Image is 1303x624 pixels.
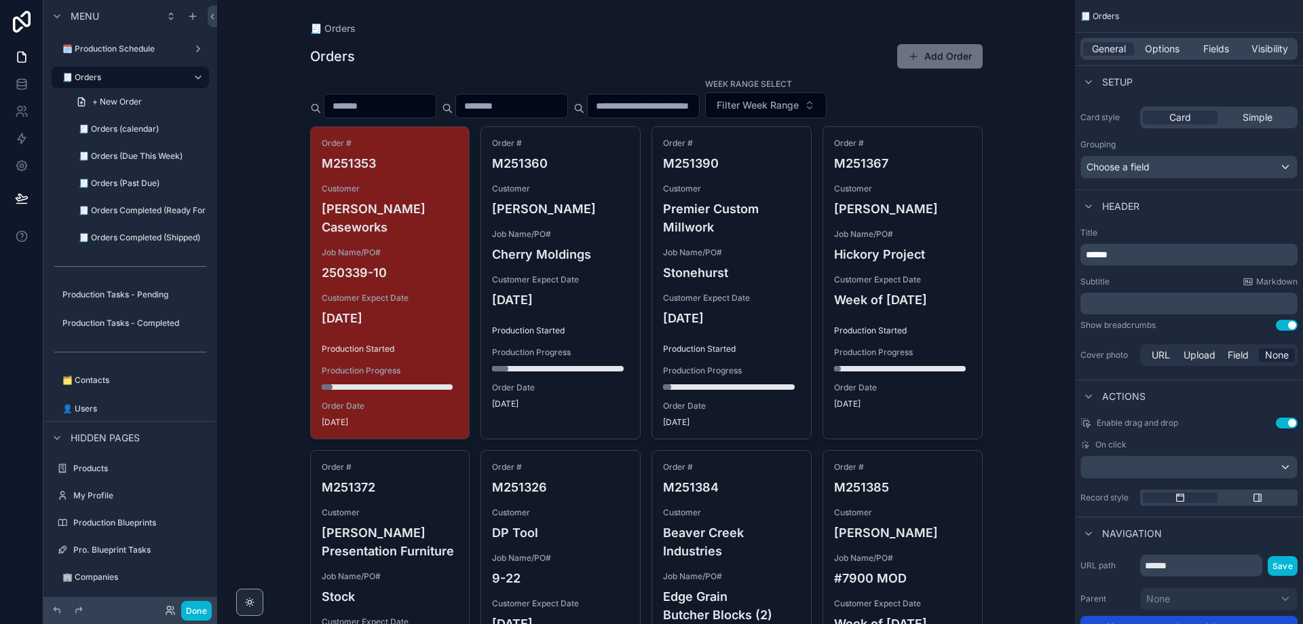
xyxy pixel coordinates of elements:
[52,67,209,88] a: 🧾 Orders
[52,38,209,60] a: 🗓️ Production Schedule
[1080,155,1298,179] button: Choose a field
[1184,348,1215,362] span: Upload
[1228,348,1249,362] span: Field
[1080,593,1135,604] label: Parent
[79,124,206,134] label: 🧾 Orders (calendar)
[1080,350,1135,361] label: Cover photo
[62,43,187,54] label: 🗓️ Production Schedule
[1080,244,1298,265] div: scrollable content
[1080,112,1135,123] label: Card style
[1097,418,1178,428] span: Enable drag and drop
[73,545,206,555] label: Pro. Blueprint Tasks
[52,312,209,334] a: Production Tasks - Completed
[68,200,209,221] a: 🧾 Orders Completed (Ready For Shipping)
[52,539,209,561] a: Pro. Blueprint Tasks
[68,91,209,113] a: + New Order
[79,232,206,243] label: 🧾 Orders Completed (Shipped)
[1080,276,1110,287] label: Subtitle
[79,178,206,189] label: 🧾 Orders (Past Due)
[73,517,206,528] label: Production Blueprints
[1080,227,1298,238] label: Title
[1080,11,1119,22] span: 🧾 Orders
[1080,293,1298,314] div: scrollable content
[52,284,209,306] a: Production Tasks - Pending
[1256,276,1298,287] span: Markdown
[52,369,209,391] a: 🗂️ Contacts
[1203,42,1229,56] span: Fields
[1080,139,1116,150] label: Grouping
[52,485,209,507] a: My Profile
[62,318,206,329] label: Production Tasks - Completed
[68,145,209,167] a: 🧾 Orders (Due This Week)
[1265,348,1289,362] span: None
[1169,111,1191,124] span: Card
[1268,556,1298,576] button: Save
[1145,42,1179,56] span: Options
[1080,560,1135,571] label: URL path
[1102,200,1139,213] span: Header
[68,118,209,140] a: 🧾 Orders (calendar)
[52,566,209,588] a: 🏢 Companies
[92,96,142,107] span: + New Order
[1152,348,1170,362] span: URL
[181,601,212,621] button: Done
[52,398,209,420] a: 👤 Users
[1146,592,1170,606] span: None
[62,572,206,583] label: 🏢 Companies
[1102,527,1162,540] span: Navigation
[52,458,209,479] a: Products
[1251,42,1288,56] span: Visibility
[1092,42,1126,56] span: General
[1243,276,1298,287] a: Markdown
[73,463,206,474] label: Products
[73,490,206,501] label: My Profile
[1140,587,1298,610] button: None
[1080,320,1156,331] div: Show breadcrumbs
[1081,156,1297,178] div: Choose a field
[68,227,209,249] a: 🧾 Orders Completed (Shipped)
[79,205,244,216] label: 🧾 Orders Completed (Ready For Shipping)
[1102,75,1133,89] span: Setup
[68,172,209,194] a: 🧾 Orders (Past Due)
[71,10,99,23] span: Menu
[71,431,140,445] span: Hidden pages
[1243,111,1272,124] span: Simple
[62,403,206,414] label: 👤 Users
[1080,492,1135,503] label: Record style
[52,512,209,534] a: Production Blueprints
[1095,439,1127,450] span: On click
[79,151,206,162] label: 🧾 Orders (Due This Week)
[62,375,206,386] label: 🗂️ Contacts
[62,72,182,83] label: 🧾 Orders
[1102,390,1146,403] span: Actions
[62,289,206,300] label: Production Tasks - Pending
